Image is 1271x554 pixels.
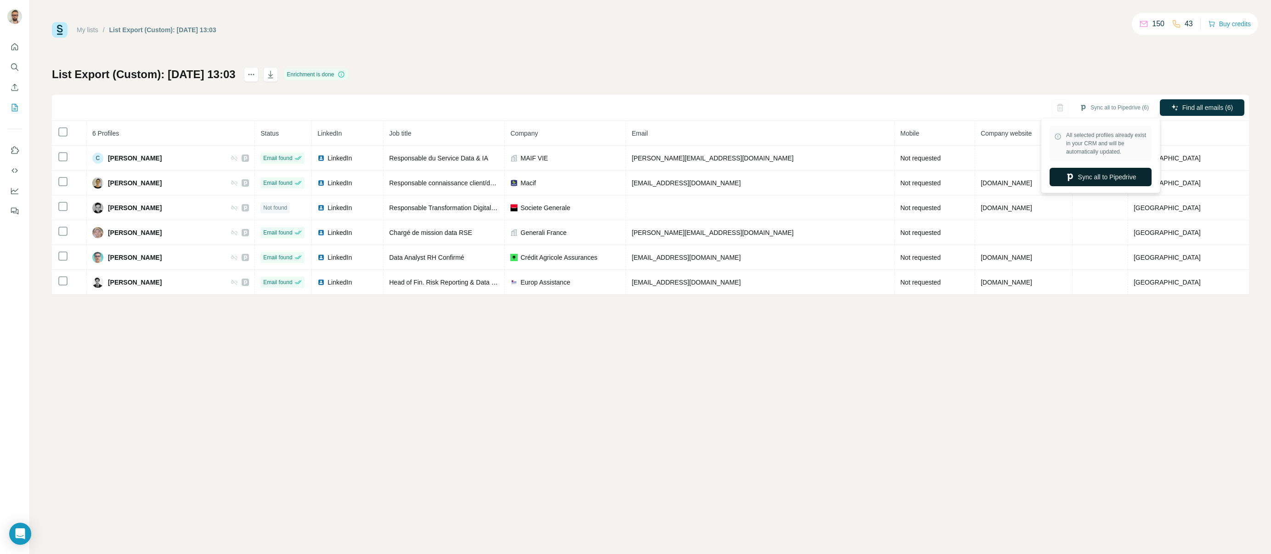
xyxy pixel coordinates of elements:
[108,278,162,287] span: [PERSON_NAME]
[1134,154,1201,162] span: [GEOGRAPHIC_DATA]
[328,253,352,262] span: LinkedIn
[1208,17,1251,30] button: Buy credits
[328,178,352,188] span: LinkedIn
[520,253,597,262] span: Crédit Agricole Assurances
[108,178,162,188] span: [PERSON_NAME]
[52,67,236,82] h1: List Export (Custom): [DATE] 13:03
[92,277,103,288] img: Avatar
[510,279,518,286] img: company-logo
[263,228,292,237] span: Email found
[108,253,162,262] span: [PERSON_NAME]
[317,229,325,236] img: LinkedIn logo
[1160,99,1244,116] button: Find all emails (6)
[981,254,1032,261] span: [DOMAIN_NAME]
[108,154,162,163] span: [PERSON_NAME]
[263,204,287,212] span: Not found
[981,130,1032,137] span: Company website
[520,278,570,287] span: Europ Assistance
[328,228,352,237] span: LinkedIn
[7,99,22,116] button: My lists
[317,279,325,286] img: LinkedIn logo
[900,130,919,137] span: Mobile
[7,142,22,159] button: Use Surfe on LinkedIn
[520,203,570,212] span: Societe Generale
[520,228,566,237] span: Generali France
[981,204,1032,211] span: [DOMAIN_NAME]
[510,204,518,211] img: company-logo
[1152,18,1164,29] p: 150
[1134,204,1201,211] span: [GEOGRAPHIC_DATA]
[900,279,941,286] span: Not requested
[77,26,98,34] a: My lists
[7,59,22,75] button: Search
[260,130,279,137] span: Status
[263,278,292,286] span: Email found
[510,254,518,261] img: company-logo
[510,179,518,187] img: company-logo
[900,179,941,187] span: Not requested
[1073,101,1155,114] button: Sync all to Pipedrive (6)
[1050,168,1152,186] button: Sync all to Pipedrive
[389,130,411,137] span: Job title
[389,279,511,286] span: Head of Fin. Risk Reporting & Data Quality
[632,229,793,236] span: [PERSON_NAME][EMAIL_ADDRESS][DOMAIN_NAME]
[317,179,325,187] img: LinkedIn logo
[244,67,259,82] button: actions
[389,254,464,261] span: Data Analyst RH Confirmé
[900,154,941,162] span: Not requested
[7,39,22,55] button: Quick start
[7,203,22,219] button: Feedback
[520,178,536,188] span: Macif
[389,154,488,162] span: Responsable du Service Data & IA
[510,130,538,137] span: Company
[92,202,103,213] img: Avatar
[981,179,1032,187] span: [DOMAIN_NAME]
[109,25,216,34] div: List Export (Custom): [DATE] 13:03
[632,254,740,261] span: [EMAIL_ADDRESS][DOMAIN_NAME]
[1066,131,1147,156] span: All selected profiles already exist in your CRM and will be automatically updated.
[1182,103,1233,112] span: Find all emails (6)
[632,279,740,286] span: [EMAIL_ADDRESS][DOMAIN_NAME]
[328,154,352,163] span: LinkedIn
[1185,18,1193,29] p: 43
[263,179,292,187] span: Email found
[9,523,31,545] div: Open Intercom Messenger
[92,252,103,263] img: Avatar
[317,204,325,211] img: LinkedIn logo
[1134,254,1201,261] span: [GEOGRAPHIC_DATA]
[108,203,162,212] span: [PERSON_NAME]
[317,154,325,162] img: LinkedIn logo
[317,130,342,137] span: LinkedIn
[263,253,292,262] span: Email found
[7,183,22,199] button: Dashboard
[92,177,103,188] img: Avatar
[328,203,352,212] span: LinkedIn
[92,130,119,137] span: 6 Profiles
[900,229,941,236] span: Not requested
[108,228,162,237] span: [PERSON_NAME]
[1134,279,1201,286] span: [GEOGRAPHIC_DATA]
[981,279,1032,286] span: [DOMAIN_NAME]
[92,227,103,238] img: Avatar
[389,229,472,236] span: Chargé de mission data RSE
[284,69,348,80] div: Enrichment is done
[632,179,740,187] span: [EMAIL_ADDRESS][DOMAIN_NAME]
[7,79,22,96] button: Enrich CSV
[103,25,105,34] li: /
[1134,229,1201,236] span: [GEOGRAPHIC_DATA]
[520,154,548,163] span: MAIF VIE
[52,22,68,38] img: Surfe Logo
[632,154,793,162] span: [PERSON_NAME][EMAIL_ADDRESS][DOMAIN_NAME]
[7,162,22,179] button: Use Surfe API
[7,9,22,24] img: Avatar
[328,278,352,287] span: LinkedIn
[389,179,529,187] span: Responsable connaissance client/data marketing
[263,154,292,162] span: Email found
[389,204,641,211] span: Responsable Transformation Digitale - Assurances de Biens et Prévoyance - SOGECAP
[1134,179,1201,187] span: [GEOGRAPHIC_DATA]
[900,254,941,261] span: Not requested
[92,153,103,164] div: C
[632,130,648,137] span: Email
[317,254,325,261] img: LinkedIn logo
[900,204,941,211] span: Not requested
